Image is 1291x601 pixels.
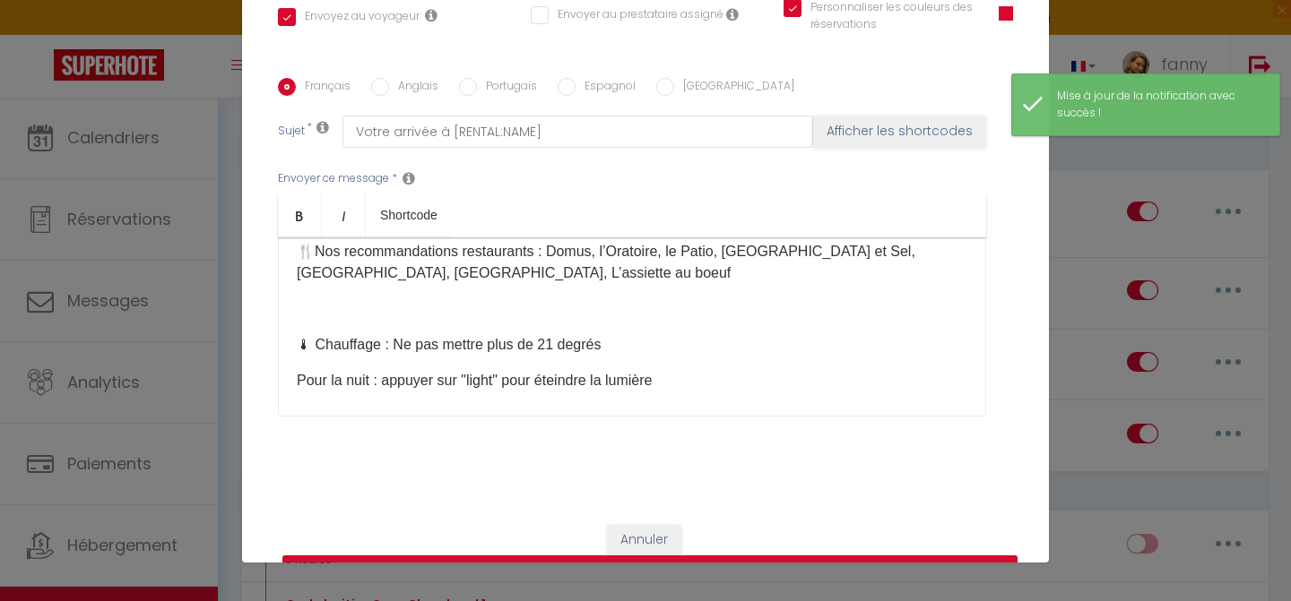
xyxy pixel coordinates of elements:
[14,7,68,61] button: Ouvrir le widget de chat LiveChat
[297,370,967,391] p: Pour la nuit : appuyer sur "light" pour éteindre la lumière
[366,193,452,236] a: Shortcode
[296,78,351,98] label: Français
[1215,520,1278,588] iframe: Chat
[297,334,967,356] p: 🌡 Chauffage : Ne pas mettre plus de 21 degrés
[297,241,967,284] p: 🍴​Nos recommandations restaurants : Domus, l’Oratoire, le Patio, [GEOGRAPHIC_DATA] et Sel, [GEOGR...
[576,78,636,98] label: Espagnol
[726,7,739,21] i: Envoyer au prestataire si il est assigné
[813,116,986,148] button: Afficher les shortcodes
[477,78,537,98] label: Portugais
[282,555,1018,589] button: Mettre à jour
[674,78,794,98] label: [GEOGRAPHIC_DATA]
[278,170,389,187] label: Envoyer ce message
[278,123,305,142] label: Sujet
[1057,88,1261,122] div: Mise à jour de la notification avec succès !
[425,8,438,22] i: Envoyer au voyageur
[278,193,322,236] a: Bold
[607,525,681,555] button: Annuler
[403,171,415,185] i: Message
[322,193,366,236] a: Italic
[316,120,329,134] i: Subject
[389,78,438,98] label: Anglais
